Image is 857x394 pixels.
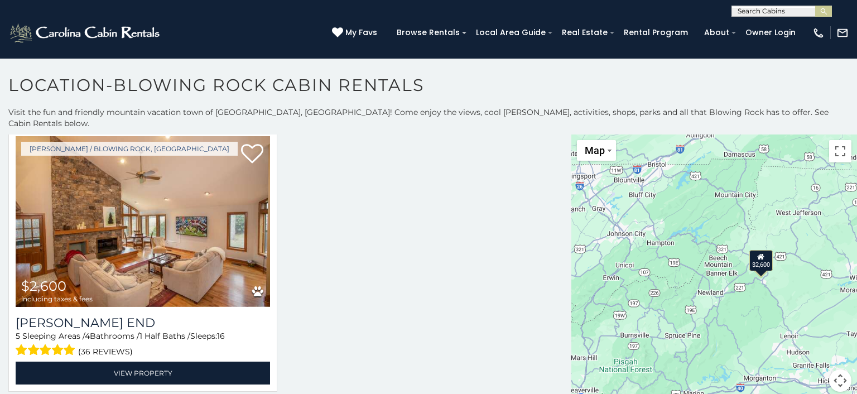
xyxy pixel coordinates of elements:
a: About [699,24,735,41]
a: My Favs [332,27,380,39]
button: Change map style [577,140,616,161]
span: including taxes & fees [21,295,93,302]
a: View Property [16,362,270,385]
span: (36 reviews) [78,344,133,359]
span: My Favs [345,27,377,39]
img: Moss End [16,136,270,307]
button: Map camera controls [829,369,851,392]
img: White-1-2.png [8,22,163,44]
div: $2,600 [749,249,773,271]
span: 16 [217,331,225,341]
span: $2,600 [21,278,66,294]
span: 1 Half Baths / [139,331,190,341]
a: Real Estate [556,24,613,41]
a: Add to favorites [241,143,263,166]
a: [PERSON_NAME] End [16,315,270,330]
h3: Moss End [16,315,270,330]
img: phone-regular-white.png [812,27,825,39]
a: Local Area Guide [470,24,551,41]
a: Moss End $2,600 including taxes & fees [16,136,270,307]
a: [PERSON_NAME] / Blowing Rock, [GEOGRAPHIC_DATA] [21,142,238,156]
a: Browse Rentals [391,24,465,41]
div: Sleeping Areas / Bathrooms / Sleeps: [16,330,270,359]
span: 4 [85,331,90,341]
a: Rental Program [618,24,694,41]
span: 5 [16,331,20,341]
span: Map [585,145,605,156]
a: Owner Login [740,24,801,41]
button: Toggle fullscreen view [829,140,851,162]
img: mail-regular-white.png [836,27,849,39]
